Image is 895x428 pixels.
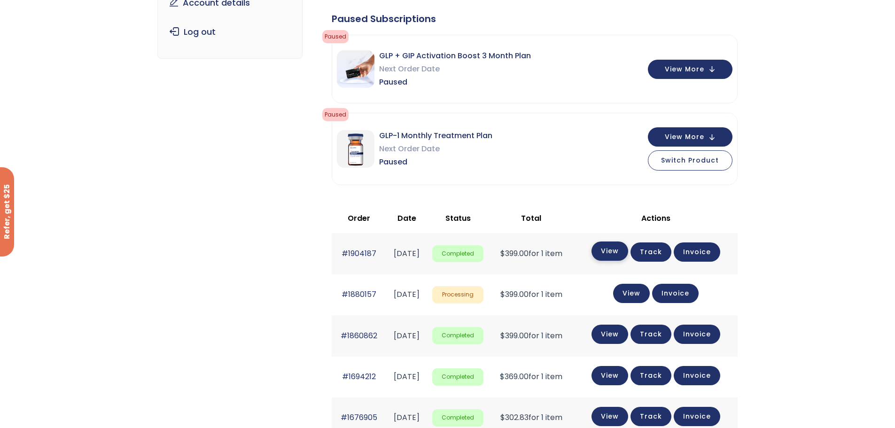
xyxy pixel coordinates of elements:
[630,242,671,262] a: Track
[432,409,483,427] span: Completed
[500,248,505,259] span: $
[648,60,732,79] button: View More
[630,366,671,385] a: Track
[322,30,349,43] span: Paused
[674,407,720,426] a: Invoice
[613,284,650,303] a: View
[397,213,416,224] span: Date
[500,330,505,341] span: $
[432,286,483,303] span: Processing
[630,407,671,426] a: Track
[332,12,738,25] div: Paused Subscriptions
[342,289,376,300] a: #1880157
[379,62,531,76] span: Next Order Date
[488,274,574,315] td: for 1 item
[674,242,720,262] a: Invoice
[348,213,370,224] span: Order
[341,412,377,423] a: #1676905
[322,108,349,121] span: Paused
[674,325,720,344] a: Invoice
[342,248,376,259] a: #1904187
[432,368,483,386] span: Completed
[500,289,505,300] span: $
[394,289,420,300] time: [DATE]
[341,330,377,341] a: #1860862
[591,407,628,426] a: View
[500,248,529,259] span: 399.00
[394,248,420,259] time: [DATE]
[665,134,704,140] span: View More
[432,327,483,344] span: Completed
[379,49,531,62] span: GLP + GIP Activation Boost 3 Month Plan
[500,289,529,300] span: 399.00
[500,371,505,382] span: $
[342,371,376,382] a: #1694212
[665,66,704,72] span: View More
[661,156,719,165] span: Switch Product
[591,241,628,261] a: View
[394,371,420,382] time: [DATE]
[337,130,374,168] img: GLP-1 Monthly Treatment Plan
[591,325,628,344] a: View
[591,366,628,385] a: View
[488,233,574,274] td: for 1 item
[648,127,732,147] button: View More
[488,357,574,397] td: for 1 item
[394,412,420,423] time: [DATE]
[500,330,529,341] span: 399.00
[500,412,505,423] span: $
[488,315,574,356] td: for 1 item
[674,366,720,385] a: Invoice
[641,213,670,224] span: Actions
[648,150,732,171] button: Switch Product
[337,50,374,88] img: GLP + GIP Activation Boost 3 Month Plan
[394,330,420,341] time: [DATE]
[652,284,699,303] a: Invoice
[165,22,295,42] a: Log out
[521,213,541,224] span: Total
[432,245,483,263] span: Completed
[500,371,529,382] span: 369.00
[445,213,471,224] span: Status
[630,325,671,344] a: Track
[500,412,529,423] span: 302.83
